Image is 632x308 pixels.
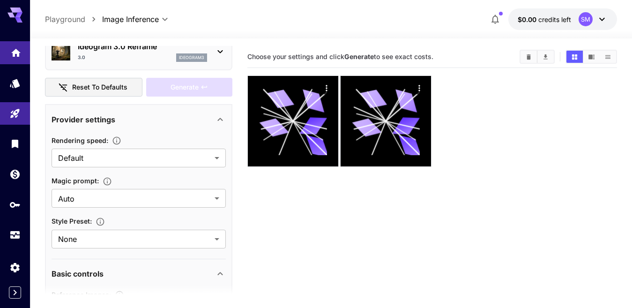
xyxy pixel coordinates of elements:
[58,233,211,245] span: None
[9,138,21,150] div: Library
[102,14,159,25] span: Image Inference
[579,12,593,26] div: SM
[9,286,21,299] button: Expand sidebar
[78,41,207,52] p: Ideogram 3.0 Reframe
[9,77,21,89] div: Models
[52,217,92,225] span: Style Preset :
[566,51,583,63] button: Show media in grid view
[344,53,374,60] b: Generate
[320,81,334,95] div: Actions
[146,78,232,97] div: Please upload seed image
[520,51,537,63] button: Clear All
[45,14,102,25] nav: breadcrumb
[52,108,226,131] div: Provider settings
[45,14,85,25] a: Playground
[538,15,571,23] span: credits left
[520,50,555,64] div: Clear AllDownload All
[52,37,226,66] div: Ideogram 3.0 Reframe3.0ideogram3
[78,54,85,61] p: 3.0
[508,8,617,30] button: $0.00SM
[537,51,554,63] button: Download All
[52,177,99,185] span: Magic prompt :
[9,229,21,241] div: Usage
[518,15,538,23] span: $0.00
[412,81,426,95] div: Actions
[9,168,21,180] div: Wallet
[10,46,22,58] div: Home
[565,50,617,64] div: Show media in grid viewShow media in video viewShow media in list view
[52,268,104,279] p: Basic controls
[58,152,211,164] span: Default
[9,199,21,210] div: API Keys
[600,51,616,63] button: Show media in list view
[58,193,211,204] span: Auto
[518,15,571,24] div: $0.00
[179,54,204,61] p: ideogram3
[52,263,226,285] div: Basic controls
[583,51,600,63] button: Show media in video view
[247,53,433,60] span: Choose your settings and click to see exact costs.
[52,114,115,125] p: Provider settings
[52,136,108,144] span: Rendering speed :
[45,78,142,97] button: Reset to defaults
[9,262,21,273] div: Settings
[9,108,21,120] div: Playground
